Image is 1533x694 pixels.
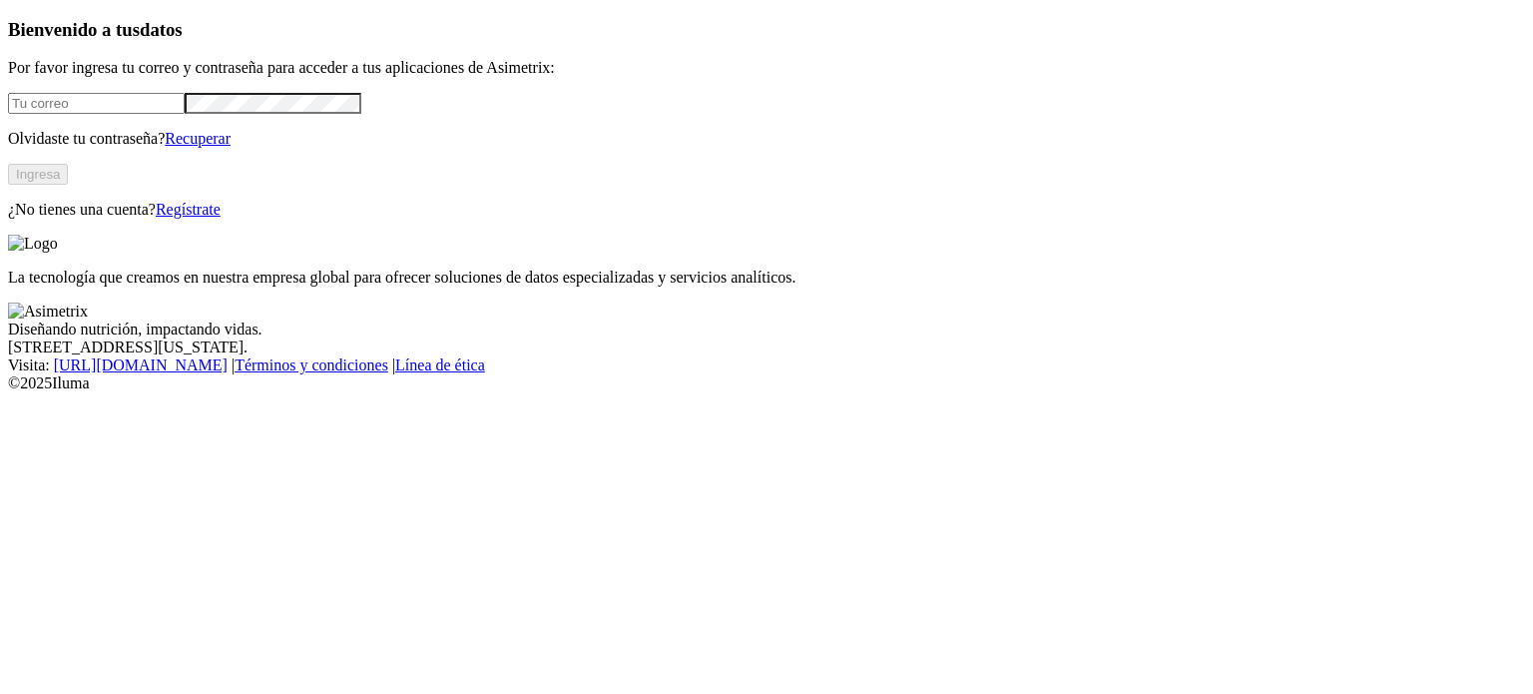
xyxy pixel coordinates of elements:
[165,130,231,147] a: Recuperar
[235,356,388,373] a: Términos y condiciones
[8,321,1525,339] div: Diseñando nutrición, impactando vidas.
[8,356,1525,374] div: Visita : | |
[8,303,88,321] img: Asimetrix
[8,130,1525,148] p: Olvidaste tu contraseña?
[8,374,1525,392] div: © 2025 Iluma
[8,201,1525,219] p: ¿No tienes una cuenta?
[8,339,1525,356] div: [STREET_ADDRESS][US_STATE].
[54,356,228,373] a: [URL][DOMAIN_NAME]
[8,19,1525,41] h3: Bienvenido a tus
[8,235,58,253] img: Logo
[8,59,1525,77] p: Por favor ingresa tu correo y contraseña para acceder a tus aplicaciones de Asimetrix:
[140,19,183,40] span: datos
[395,356,485,373] a: Línea de ética
[8,93,185,114] input: Tu correo
[8,164,68,185] button: Ingresa
[8,269,1525,287] p: La tecnología que creamos en nuestra empresa global para ofrecer soluciones de datos especializad...
[156,201,221,218] a: Regístrate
